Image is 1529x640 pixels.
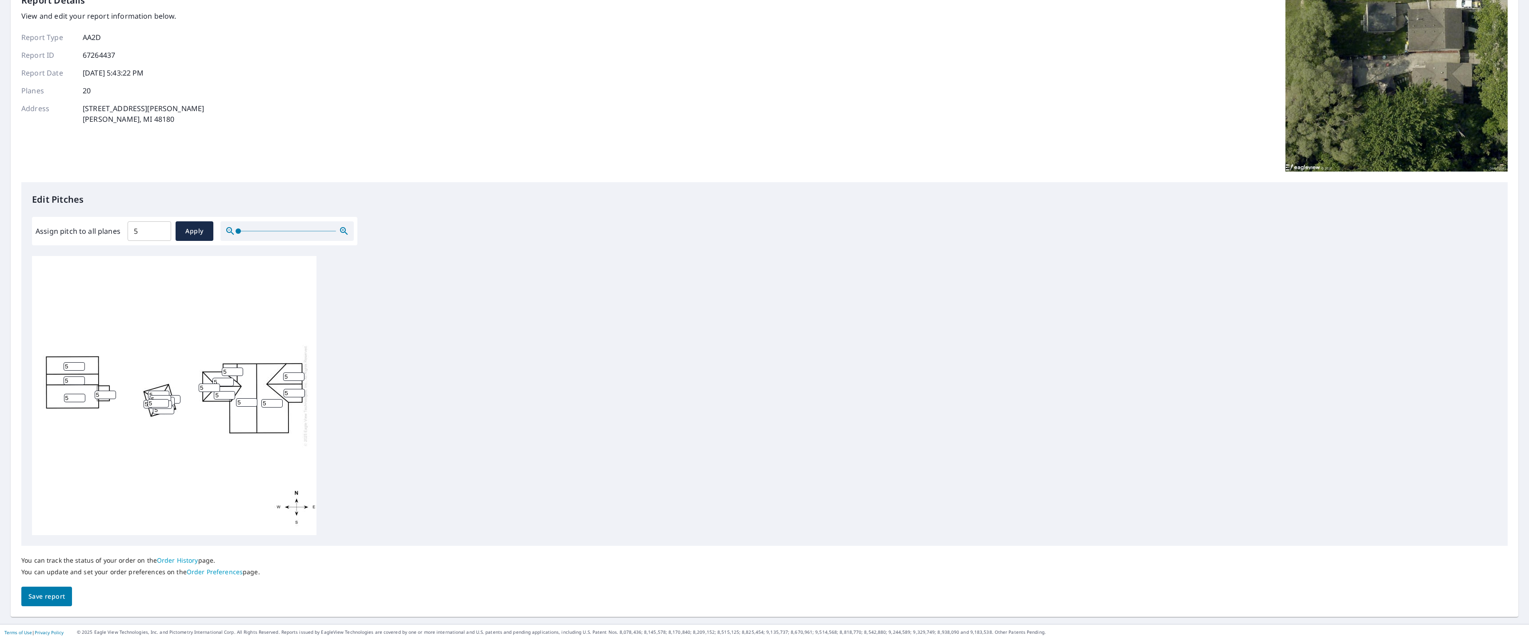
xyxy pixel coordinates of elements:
[21,32,75,43] p: Report Type
[21,103,75,124] p: Address
[157,556,198,564] a: Order History
[21,556,260,564] p: You can track the status of your order on the page.
[128,219,171,244] input: 00.0
[21,11,204,21] p: View and edit your report information below.
[21,50,75,60] p: Report ID
[28,591,65,602] span: Save report
[35,629,64,636] a: Privacy Policy
[4,630,64,635] p: |
[183,226,206,237] span: Apply
[36,226,120,236] label: Assign pitch to all planes
[32,193,1497,206] p: Edit Pitches
[21,568,260,576] p: You can update and set your order preferences on the page.
[176,221,213,241] button: Apply
[77,629,1525,636] p: © 2025 Eagle View Technologies, Inc. and Pictometry International Corp. All Rights Reserved. Repo...
[83,68,144,78] p: [DATE] 5:43:22 PM
[83,85,91,96] p: 20
[187,568,243,576] a: Order Preferences
[83,32,101,43] p: AA2D
[83,50,115,60] p: 67264437
[21,85,75,96] p: Planes
[83,103,204,124] p: [STREET_ADDRESS][PERSON_NAME] [PERSON_NAME], MI 48180
[4,629,32,636] a: Terms of Use
[21,68,75,78] p: Report Date
[21,587,72,607] button: Save report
